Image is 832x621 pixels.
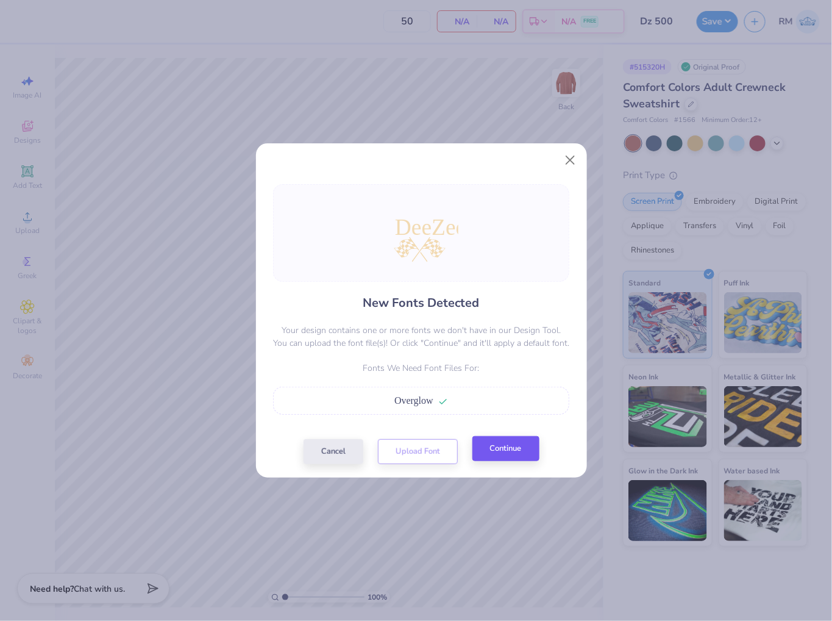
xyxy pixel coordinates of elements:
h4: New Fonts Detected [363,294,480,312]
span: Overglow [394,395,433,406]
button: Close [558,148,581,171]
button: Cancel [304,439,363,464]
p: Fonts We Need Font Files For: [273,362,569,375]
p: Your design contains one or more fonts we don't have in our Design Tool. You can upload the font ... [273,324,569,350]
button: Continue [472,436,539,461]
